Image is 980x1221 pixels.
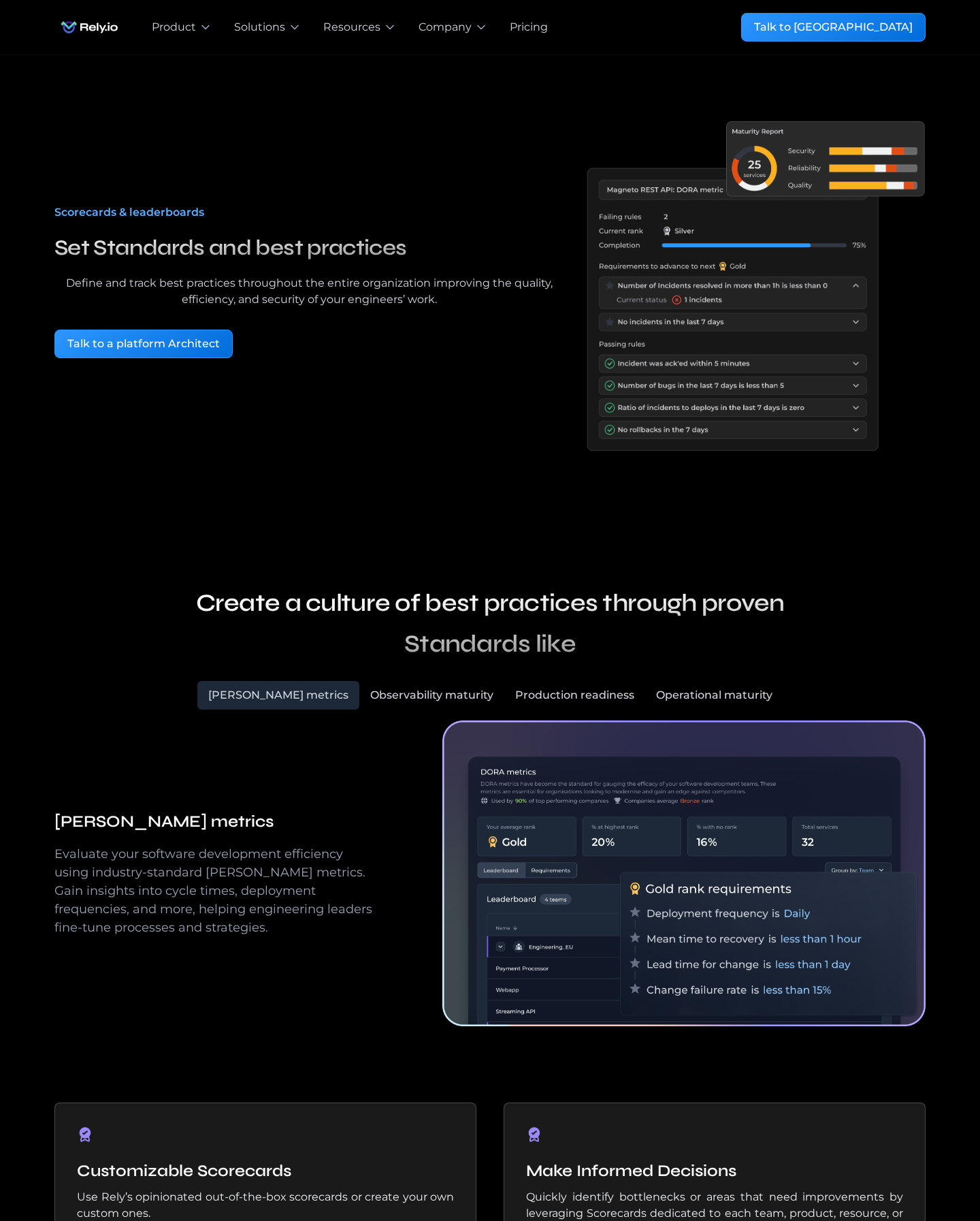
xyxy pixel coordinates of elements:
[77,1159,454,1184] h5: Customizable Scorecards
[191,583,789,665] h2: Create a culture of best practices through proven Standards like
[54,232,564,264] h3: Set Standards and best practices
[54,845,377,937] div: Evaluate your software development efficiency using industry-standard [PERSON_NAME] metrics. Gain...
[54,14,125,41] a: home
[419,19,472,35] div: Company
[54,275,564,308] div: Define and track best practices throughout the entire organization improving the quality, efficie...
[323,19,380,35] div: Resources
[510,19,548,35] a: Pricing
[152,19,196,35] div: Product
[526,1159,903,1184] h5: Make Informed Decisions
[370,687,493,703] div: Observability maturity
[208,687,348,703] div: [PERSON_NAME] metrics
[54,330,233,358] a: Talk to a platform Architect
[67,336,220,352] div: Talk to a platform Architect
[656,687,772,703] div: Operational maturity
[54,810,377,834] h5: [PERSON_NAME] metrics
[54,14,125,41] img: Rely.io logo
[741,13,926,42] a: Talk to [GEOGRAPHIC_DATA]
[54,204,564,221] div: Scorecards & leaderboards
[442,720,926,1026] img: Dashboard mockup
[586,121,926,452] a: open lightbox
[234,19,285,35] div: Solutions
[515,687,634,703] div: Production readiness
[754,19,913,35] div: Talk to [GEOGRAPHIC_DATA]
